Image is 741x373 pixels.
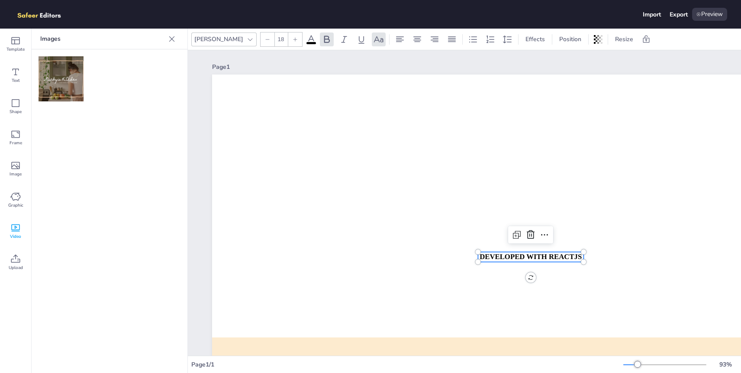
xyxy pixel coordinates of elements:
span: Template [6,46,25,53]
div: Import [643,10,661,19]
img: logo.png [14,8,74,21]
strong: DEVELOPED WITH REACTJS [480,253,582,261]
span: Upload [9,264,23,271]
span: Position [557,35,583,43]
span: Resize [613,35,635,43]
span: Image [10,171,22,178]
p: Images [40,29,165,49]
div: Preview [692,8,727,21]
div: Page 1 / 1 [191,360,623,369]
div: [PERSON_NAME] [193,33,245,45]
span: Video [10,233,21,240]
span: Effects [524,35,547,43]
span: Shape [10,108,22,115]
span: Text [12,77,20,84]
div: Export [670,10,688,19]
span: Graphic [8,202,23,209]
img: 400w-IVVQCZOr1K4.jpg [39,56,84,101]
div: 93 % [715,360,736,369]
span: Frame [10,139,22,146]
